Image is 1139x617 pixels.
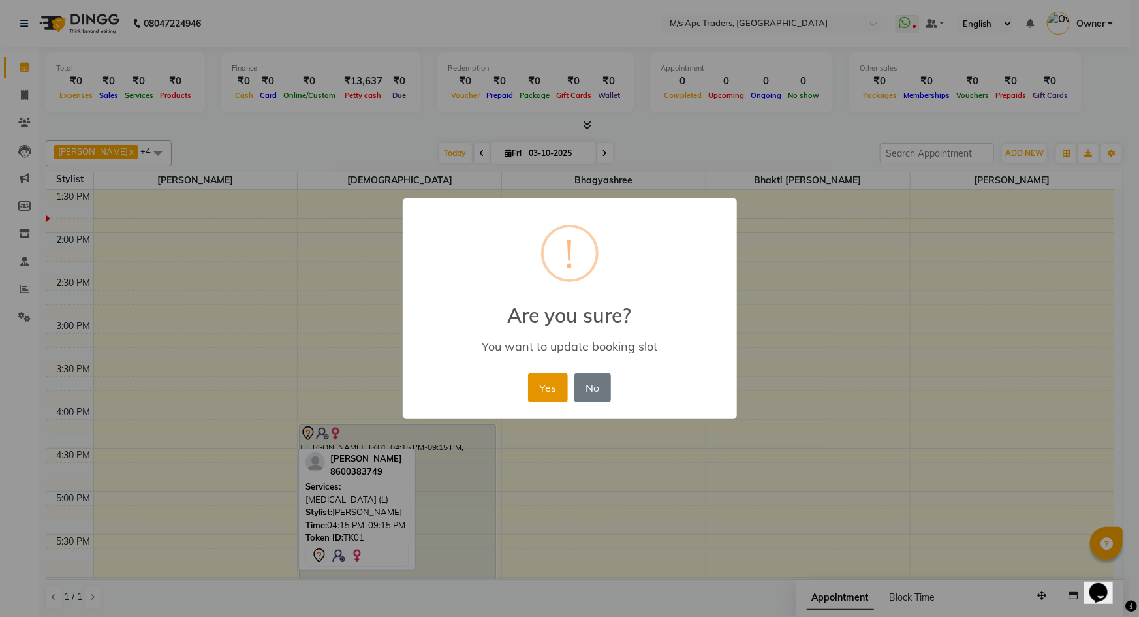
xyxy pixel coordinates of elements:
button: Yes [528,373,568,402]
button: No [574,373,611,402]
div: You want to update booking slot [421,339,717,354]
div: ! [565,227,574,279]
iframe: chat widget [1084,565,1126,604]
h2: Are you sure? [403,288,737,327]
